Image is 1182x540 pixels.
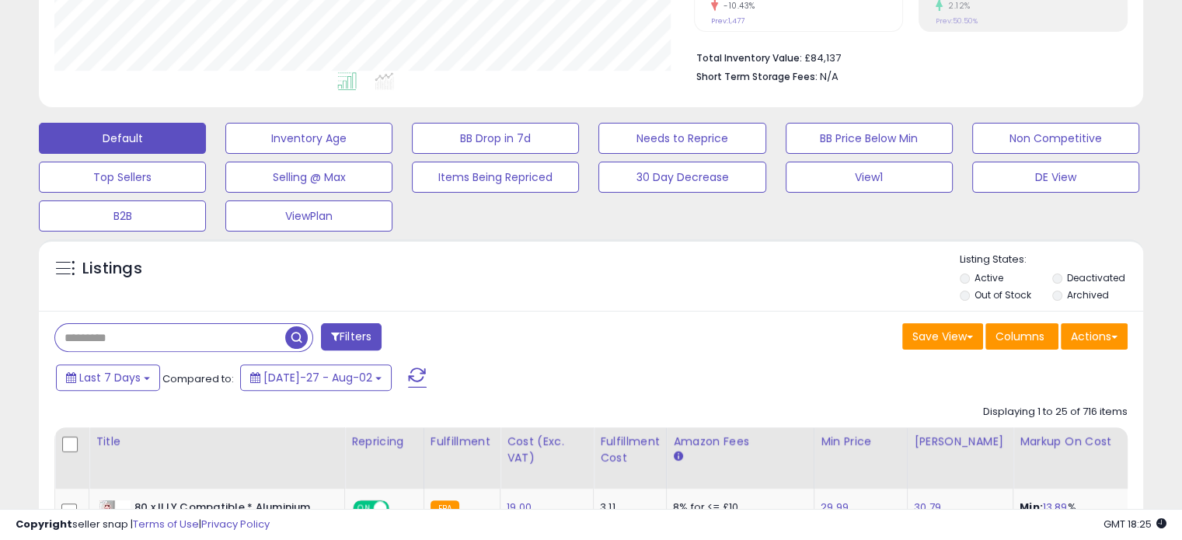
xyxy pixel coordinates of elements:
[56,364,160,391] button: Last 7 Days
[1061,323,1128,350] button: Actions
[412,123,579,154] button: BB Drop in 7d
[960,253,1143,267] p: Listing States:
[673,434,807,450] div: Amazon Fees
[1104,517,1166,531] span: 2025-08-10 18:25 GMT
[1020,434,1154,450] div: Markup on Cost
[240,364,392,391] button: [DATE]-27 - Aug-02
[936,16,978,26] small: Prev: 50.50%
[972,162,1139,193] button: DE View
[225,162,392,193] button: Selling @ Max
[16,517,72,531] strong: Copyright
[786,162,953,193] button: View1
[96,434,338,450] div: Title
[914,434,1006,450] div: [PERSON_NAME]
[1013,427,1161,489] th: The percentage added to the cost of goods (COGS) that forms the calculator for Min & Max prices.
[600,434,660,466] div: Fulfillment Cost
[431,434,493,450] div: Fulfillment
[983,405,1128,420] div: Displaying 1 to 25 of 716 items
[133,517,199,531] a: Terms of Use
[82,258,142,280] h5: Listings
[162,371,234,386] span: Compared to:
[225,200,392,232] button: ViewPlan
[1066,271,1124,284] label: Deactivated
[598,123,765,154] button: Needs to Reprice
[225,123,392,154] button: Inventory Age
[711,16,744,26] small: Prev: 1,477
[696,70,818,83] b: Short Term Storage Fees:
[820,69,839,84] span: N/A
[39,123,206,154] button: Default
[975,288,1031,301] label: Out of Stock
[351,434,417,450] div: Repricing
[902,323,983,350] button: Save View
[786,123,953,154] button: BB Price Below Min
[821,434,901,450] div: Min Price
[1066,288,1108,301] label: Archived
[412,162,579,193] button: Items Being Repriced
[696,47,1116,66] li: £84,137
[39,200,206,232] button: B2B
[598,162,765,193] button: 30 Day Decrease
[201,517,270,531] a: Privacy Policy
[995,329,1044,344] span: Columns
[79,370,141,385] span: Last 7 Days
[263,370,372,385] span: [DATE]-27 - Aug-02
[673,450,682,464] small: Amazon Fees.
[39,162,206,193] button: Top Sellers
[972,123,1139,154] button: Non Competitive
[321,323,382,350] button: Filters
[975,271,1003,284] label: Active
[507,434,587,466] div: Cost (Exc. VAT)
[696,51,802,64] b: Total Inventory Value:
[16,517,270,532] div: seller snap | |
[985,323,1058,350] button: Columns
